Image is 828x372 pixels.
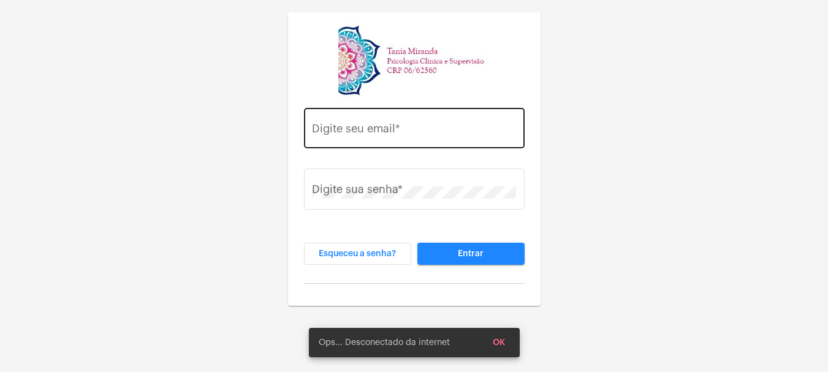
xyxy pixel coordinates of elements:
[319,249,396,258] span: Esqueceu a senha?
[483,332,515,354] button: OK
[417,243,525,265] button: Entrar
[312,125,516,137] input: Digite seu email
[319,336,450,349] span: Ops... Desconectado da internet
[458,249,484,258] span: Entrar
[493,338,505,347] span: OK
[338,22,490,99] img: 82f91219-cc54-a9e9-c892-318f5ec67ab1.jpg
[304,243,411,265] button: Esqueceu a senha?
